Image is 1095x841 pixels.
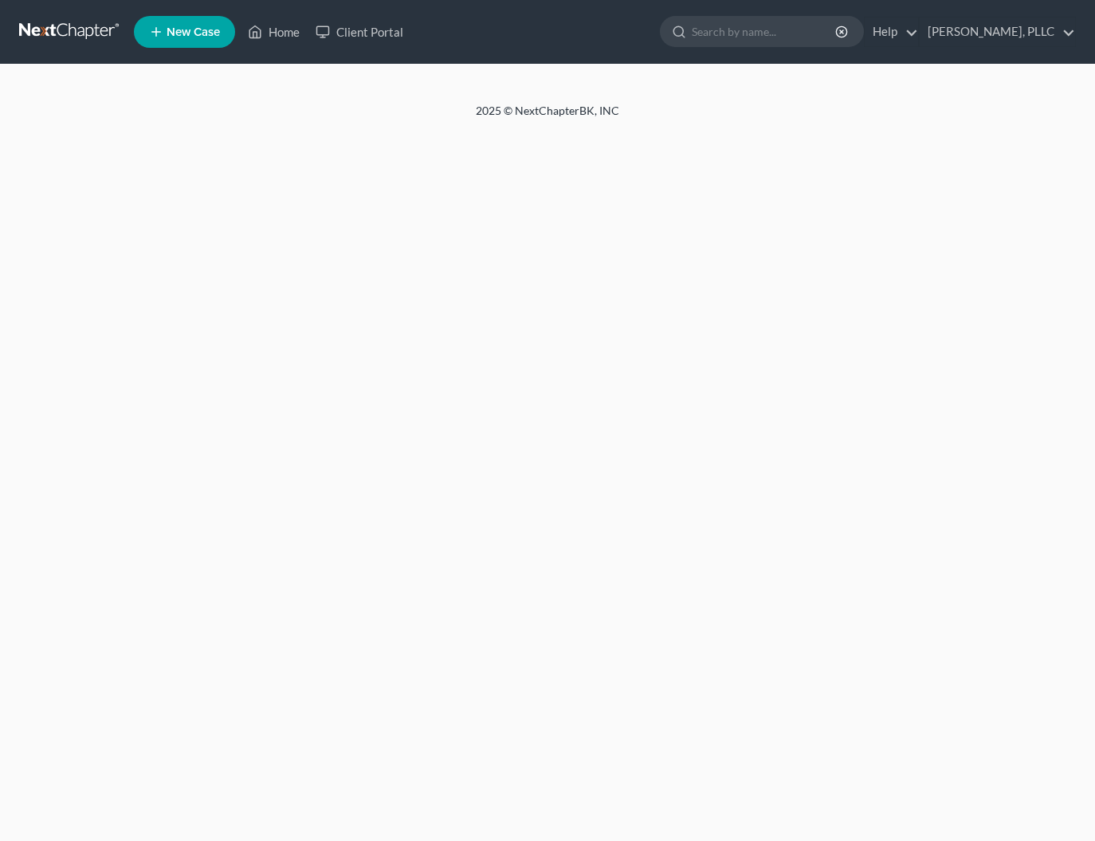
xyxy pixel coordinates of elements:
[920,18,1075,46] a: [PERSON_NAME], PLLC
[167,26,220,38] span: New Case
[93,103,1002,132] div: 2025 © NextChapterBK, INC
[308,18,411,46] a: Client Portal
[692,17,838,46] input: Search by name...
[240,18,308,46] a: Home
[865,18,918,46] a: Help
